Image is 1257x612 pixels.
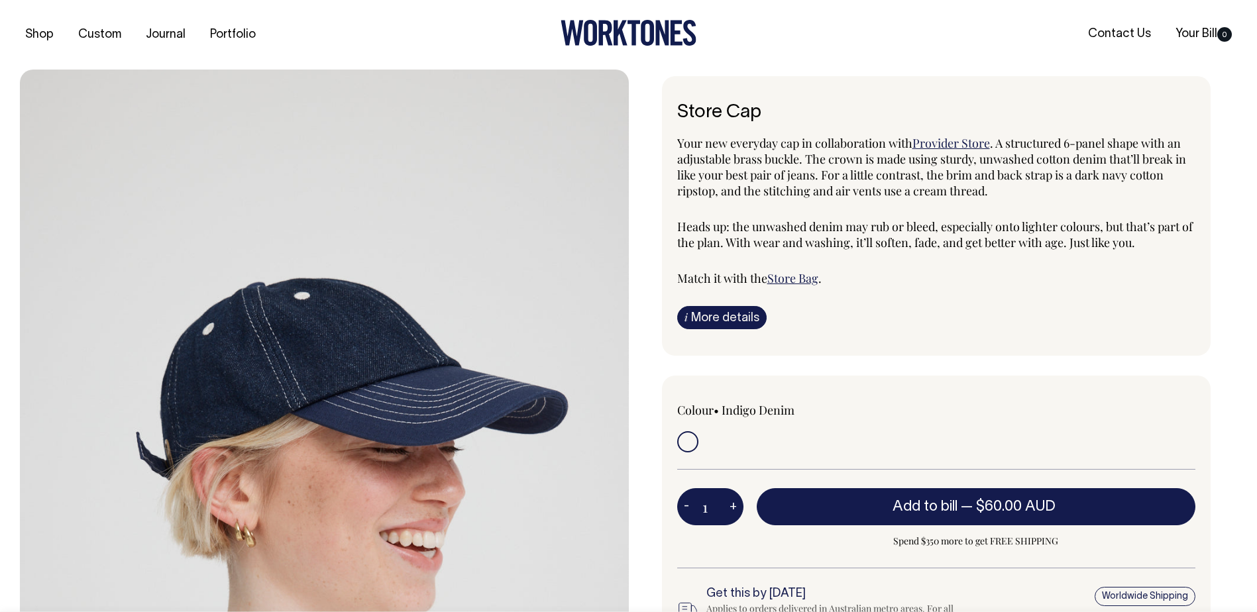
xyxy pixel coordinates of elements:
a: Portfolio [205,24,261,46]
a: Your Bill0 [1170,23,1237,45]
a: iMore details [677,306,767,329]
span: — [961,500,1059,513]
h6: Get this by [DATE] [706,587,960,601]
span: . A structured 6-panel shape with an adjustable brass buckle. The crown is made using sturdy, unw... [677,135,1186,199]
a: Contact Us [1083,23,1156,45]
span: $60.00 AUD [976,500,1056,513]
span: Your new everyday cap in collaboration with [677,135,912,151]
span: Add to bill [893,500,957,513]
span: Match it with the . [677,270,822,286]
a: Journal [140,24,191,46]
span: i [684,310,688,324]
div: Colour [677,402,885,418]
span: 0 [1217,27,1232,42]
button: Add to bill —$60.00 AUD [757,488,1196,525]
h6: Store Cap [677,103,1196,123]
span: • [714,402,719,418]
a: Provider Store [912,135,990,151]
a: Store Bag [767,270,818,286]
button: - [677,493,696,520]
a: Shop [20,24,59,46]
a: Custom [73,24,127,46]
span: Heads up: the unwashed denim may rub or bleed, especially onto lighter colours, but that’s part o... [677,219,1193,250]
label: Indigo Denim [722,402,794,418]
span: Spend $350 more to get FREE SHIPPING [757,533,1196,549]
button: + [723,493,743,520]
